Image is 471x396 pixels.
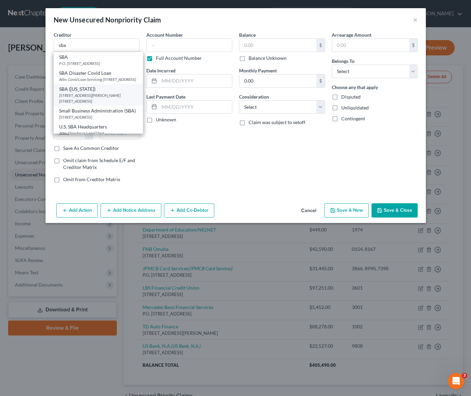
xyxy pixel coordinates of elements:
[59,61,138,66] div: P.O. [STREET_ADDRESS]
[341,94,361,100] span: Disputed
[59,70,138,76] div: SBA Disaster Covid Loan
[413,16,418,24] button: ×
[316,39,325,52] div: $
[59,54,138,61] div: SBA
[156,55,202,62] label: Full Account Number
[332,31,372,38] label: Arrearage Amount
[54,15,161,24] div: New Unsecured Nonpriority Claim
[164,203,214,218] button: Add Co-Debtor
[59,76,138,82] div: Attn: Covid Loan Servicing [STREET_ADDRESS]
[332,58,355,64] span: Belongs To
[146,93,185,100] label: Last Payment Date
[316,74,325,87] div: $
[56,203,98,218] button: Add Action
[159,74,232,87] input: MM/DD/YYYY
[332,39,409,52] input: 0.00
[59,114,138,120] div: [STREET_ADDRESS]
[63,176,120,182] span: Omit from Creditor Matrix
[249,55,287,62] label: Balance Unknown
[372,203,418,218] button: Save & Close
[239,39,316,52] input: 0.00
[59,92,138,104] div: [STREET_ADDRESS][PERSON_NAME] [STREET_ADDRESS]
[341,116,365,121] span: Contingent
[146,31,183,38] label: Account Number
[63,157,135,170] span: Omit claim from Schedule E/F and Creditor Matrix
[59,123,138,130] div: U.S. SBA Headquarters
[101,203,161,218] button: Add Notice Address
[448,373,464,389] iframe: Intercom live chat
[146,67,176,74] label: Date Incurred
[296,204,322,218] button: Cancel
[59,107,138,114] div: Small Business Administration (SBA)
[341,105,369,110] span: Unliquidated
[332,84,378,91] label: Choose any that apply
[239,74,316,87] input: 0.00
[249,119,305,125] span: Claim was subject to setoff
[59,86,138,92] div: SBA ([US_STATE])
[462,373,467,378] span: 3
[324,203,369,218] button: Save & New
[409,39,417,52] div: $
[146,38,232,52] input: --
[239,93,269,100] label: Consideration
[59,130,138,142] div: Attn: Director or Legal Dept. [STREET_ADDRESS][US_STATE]
[54,32,72,38] span: Creditor
[239,31,256,38] label: Balance
[63,145,119,152] label: Save As Common Creditor
[159,101,232,114] input: MM/DD/YYYY
[156,116,176,123] label: Unknown
[239,67,277,74] label: Monthly Payment
[54,38,140,52] input: Search creditor by name...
